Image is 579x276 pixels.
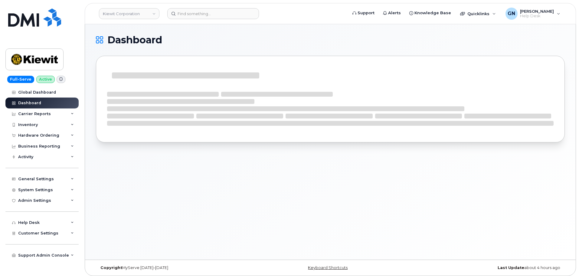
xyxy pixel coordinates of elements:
[408,265,565,270] div: about 4 hours ago
[100,265,122,270] strong: Copyright
[308,265,348,270] a: Keyboard Shortcuts
[498,265,524,270] strong: Last Update
[96,265,252,270] div: MyServe [DATE]–[DATE]
[107,35,162,45] span: Dashboard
